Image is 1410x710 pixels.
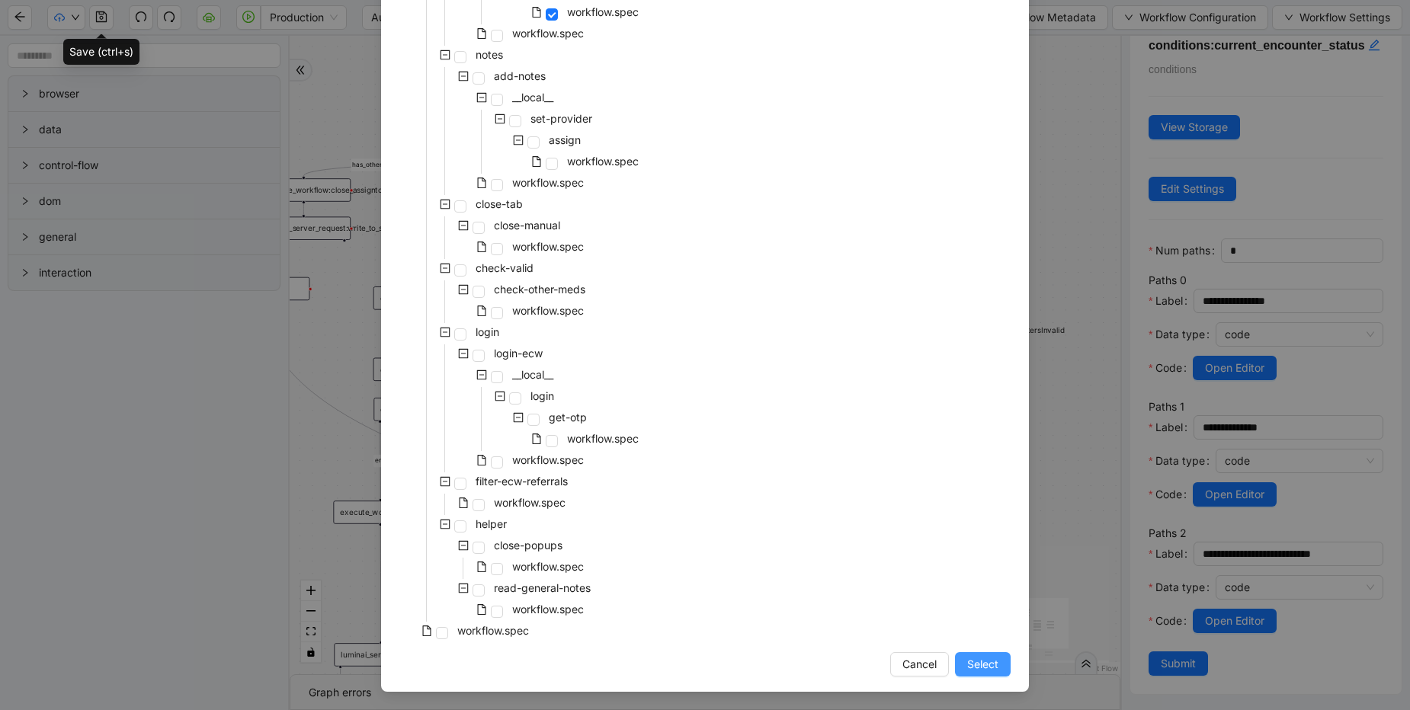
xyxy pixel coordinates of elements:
[491,216,563,235] span: close-manual
[512,240,584,253] span: workflow.spec
[512,603,584,616] span: workflow.spec
[421,625,432,636] span: file
[512,453,584,466] span: workflow.spec
[546,131,584,149] span: assign
[890,652,949,676] button: Cancel
[473,323,502,341] span: login
[955,652,1011,676] button: Select
[531,433,542,444] span: file
[476,325,499,338] span: login
[458,348,469,359] span: minus-square
[509,88,556,107] span: __local__
[494,69,546,82] span: add-notes
[440,476,450,487] span: minus-square
[531,7,542,18] span: file
[491,579,594,597] span: read-general-notes
[494,283,585,296] span: check-other-meds
[458,583,469,593] span: minus-square
[967,656,998,673] span: Select
[549,411,587,424] span: get-otp
[513,412,524,423] span: minus-square
[491,536,566,555] span: close-popups
[457,624,529,637] span: workflow.spec
[491,67,549,85] span: add-notes
[458,71,469,82] span: minus-square
[476,92,487,103] span: minus-square
[564,3,642,21] span: workflow.spec
[564,152,642,171] span: workflow.spec
[509,366,556,384] span: __local__
[491,494,569,512] span: workflow.spec
[476,561,487,572] span: file
[476,28,487,39] span: file
[546,408,590,427] span: get-otp
[567,432,639,445] span: workflow.spec
[440,50,450,60] span: minus-square
[513,135,524,146] span: minus-square
[473,515,510,533] span: helper
[494,219,560,232] span: close-manual
[454,622,532,640] span: workflow.spec
[473,259,537,277] span: check-valid
[476,369,487,380] span: minus-square
[440,519,450,529] span: minus-square
[530,389,554,402] span: login
[494,347,543,360] span: login-ecw
[476,455,487,465] span: file
[476,475,568,488] span: filter-ecw-referrals
[476,517,507,530] span: helper
[509,558,587,576] span: workflow.spec
[495,391,505,401] span: minus-square
[512,176,584,189] span: workflow.spec
[476,305,487,316] span: file
[564,430,642,448] span: workflow.spec
[567,5,639,18] span: workflow.spec
[440,327,450,337] span: minus-square
[476,197,523,210] span: close-tab
[494,581,591,594] span: read-general-notes
[509,600,587,619] span: workflow.spec
[509,24,587,43] span: workflow.spec
[512,560,584,573] span: workflow.spec
[509,451,587,469] span: workflow.spec
[530,112,592,125] span: set-provider
[549,133,581,146] span: assign
[440,199,450,209] span: minus-square
[476,261,534,274] span: check-valid
[458,284,469,295] span: minus-square
[527,387,557,405] span: login
[495,114,505,124] span: minus-square
[512,304,584,317] span: workflow.spec
[902,656,937,673] span: Cancel
[473,195,526,213] span: close-tab
[473,472,571,491] span: filter-ecw-referrals
[476,48,503,61] span: notes
[494,539,562,552] span: close-popups
[512,91,553,104] span: __local__
[63,39,139,65] div: Save (ctrl+s)
[509,238,587,256] span: workflow.spec
[458,540,469,551] span: minus-square
[512,27,584,40] span: workflow.spec
[509,302,587,320] span: workflow.spec
[440,263,450,273] span: minus-square
[476,604,487,615] span: file
[491,344,546,363] span: login-ecw
[473,46,506,64] span: notes
[476,241,487,252] span: file
[458,497,469,508] span: file
[476,177,487,188] span: file
[567,155,639,168] span: workflow.spec
[512,368,553,381] span: __local__
[494,496,566,509] span: workflow.spec
[491,280,588,299] span: check-other-meds
[509,174,587,192] span: workflow.spec
[531,156,542,167] span: file
[527,110,595,128] span: set-provider
[458,220,469,231] span: minus-square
